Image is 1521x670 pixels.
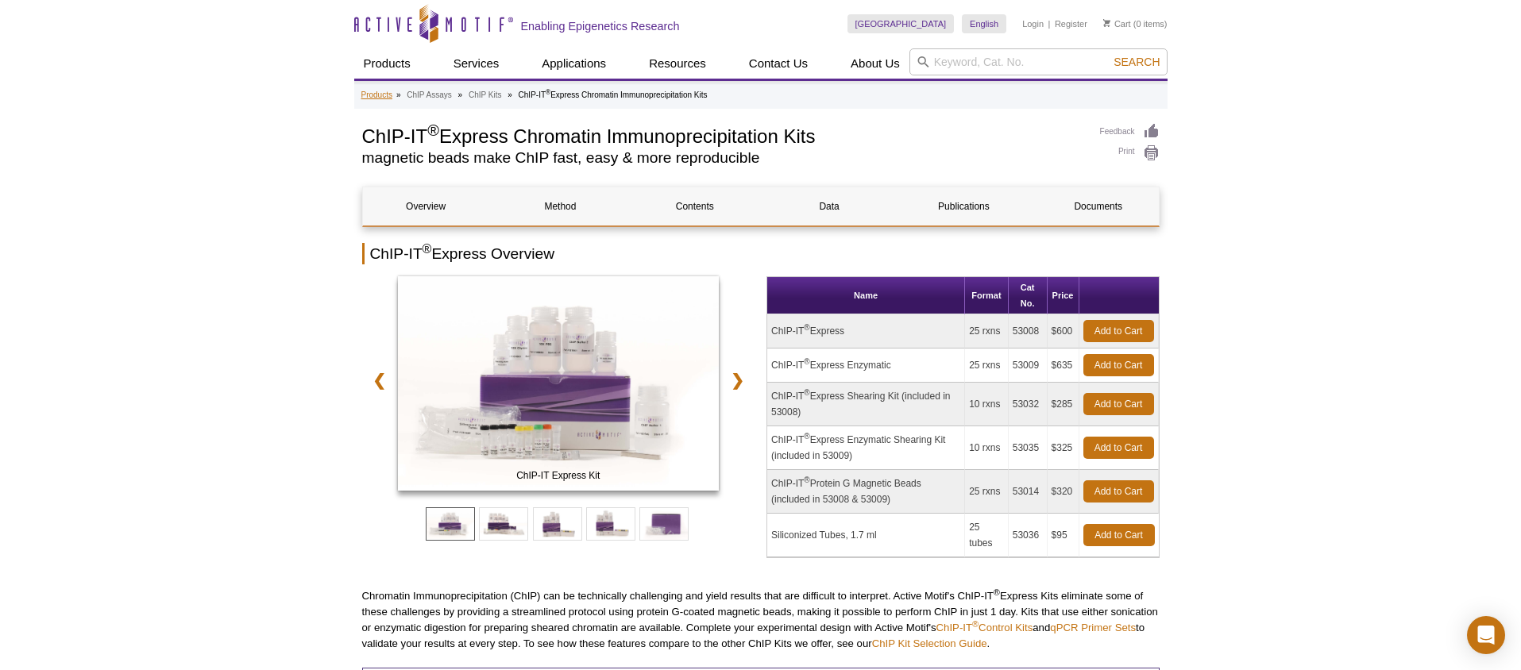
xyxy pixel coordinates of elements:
[1103,19,1110,27] img: Your Cart
[841,48,909,79] a: About Us
[767,426,965,470] td: ChIP-IT Express Enzymatic Shearing Kit (included in 53009)
[1083,524,1155,546] a: Add to Cart
[1083,393,1154,415] a: Add to Cart
[1083,480,1154,502] a: Add to Cart
[767,383,965,426] td: ChIP-IT Express Shearing Kit (included in 53008)
[1467,616,1505,654] div: Open Intercom Messenger
[508,90,512,99] li: »
[804,432,809,441] sup: ®
[1048,470,1079,514] td: $320
[936,622,1033,633] a: ChIP-IT®Control Kits
[767,314,965,348] td: ChIP-IT Express
[532,48,616,79] a: Applications
[804,388,809,397] sup: ®
[362,588,1160,652] p: Chromatin Immunoprecipitation (ChIP) can be technically challenging and yield results that are di...
[361,88,392,102] a: Products
[407,88,452,102] a: ChIP Assays
[767,277,965,314] th: Name
[1103,18,1131,29] a: Cart
[1083,437,1154,459] a: Add to Cart
[363,187,489,225] a: Overview
[739,48,817,79] a: Contact Us
[767,514,965,557] td: Siliconized Tubes, 1.7 ml
[1055,18,1087,29] a: Register
[1048,277,1079,314] th: Price
[965,277,1009,314] th: Format
[965,314,1009,348] td: 25 rxns
[872,637,987,649] a: ChIP Kit Selection Guide
[1109,55,1164,69] button: Search
[398,276,720,491] img: ChIP-IT Express Kit
[1022,18,1044,29] a: Login
[909,48,1168,75] input: Keyword, Cat. No.
[1048,383,1079,426] td: $285
[1009,277,1048,314] th: Cat No.
[1035,187,1161,225] a: Documents
[804,476,809,484] sup: ®
[521,19,680,33] h2: Enabling Epigenetics Research
[469,88,502,102] a: ChIP Kits
[1009,348,1048,383] td: 53009
[362,151,1084,165] h2: magnetic beads make ChIP fast, easy & more reproducible
[639,48,716,79] a: Resources
[423,242,432,256] sup: ®
[1114,56,1160,68] span: Search
[519,90,708,99] li: ChIP-IT Express Chromatin Immunoprecipitation Kits
[354,48,420,79] a: Products
[965,383,1009,426] td: 10 rxns
[1009,470,1048,514] td: 53014
[444,48,509,79] a: Services
[965,348,1009,383] td: 25 rxns
[427,121,439,139] sup: ®
[1048,314,1079,348] td: $600
[546,88,550,96] sup: ®
[497,187,623,225] a: Method
[767,348,965,383] td: ChIP-IT Express Enzymatic
[994,587,1000,597] sup: ®
[1100,144,1160,162] a: Print
[972,619,979,629] sup: ®
[401,468,716,483] span: ChIP-IT Express Kit
[1048,348,1079,383] td: $635
[1009,314,1048,348] td: 53008
[1083,354,1154,376] a: Add to Cart
[1048,514,1079,557] td: $95
[398,276,720,495] a: ChIP-IT Express Kit
[766,187,892,225] a: Data
[362,123,1084,147] h1: ChIP-IT Express Chromatin Immunoprecipitation Kits
[1048,14,1051,33] li: |
[631,187,758,225] a: Contents
[1009,426,1048,470] td: 53035
[962,14,1006,33] a: English
[362,243,1160,264] h2: ChIP-IT Express Overview
[458,90,463,99] li: »
[965,470,1009,514] td: 25 rxns
[1048,426,1079,470] td: $325
[965,426,1009,470] td: 10 rxns
[1103,14,1168,33] li: (0 items)
[767,470,965,514] td: ChIP-IT Protein G Magnetic Beads (included in 53008 & 53009)
[1100,123,1160,141] a: Feedback
[804,357,809,366] sup: ®
[965,514,1009,557] td: 25 tubes
[362,362,396,399] a: ❮
[1083,320,1154,342] a: Add to Cart
[847,14,955,33] a: [GEOGRAPHIC_DATA]
[1009,383,1048,426] td: 53032
[396,90,401,99] li: »
[1050,622,1136,633] a: qPCR Primer Sets
[720,362,755,399] a: ❯
[1009,514,1048,557] td: 53036
[804,323,809,332] sup: ®
[901,187,1027,225] a: Publications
